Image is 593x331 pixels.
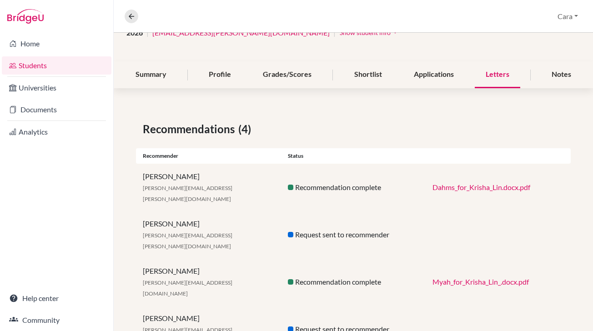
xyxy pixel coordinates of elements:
[143,279,232,297] span: [PERSON_NAME][EMAIL_ADDRESS][DOMAIN_NAME]
[541,61,582,88] div: Notes
[125,61,177,88] div: Summary
[2,123,111,141] a: Analytics
[340,29,391,36] span: Show student info
[2,79,111,97] a: Universities
[136,218,281,251] div: [PERSON_NAME]
[475,61,520,88] div: Letters
[146,27,149,38] span: |
[126,27,143,38] span: 2026
[281,182,426,193] div: Recommendation complete
[136,171,281,204] div: [PERSON_NAME]
[136,266,281,298] div: [PERSON_NAME]
[343,61,393,88] div: Shortlist
[198,61,242,88] div: Profile
[2,289,111,307] a: Help center
[143,232,232,250] span: [PERSON_NAME][EMAIL_ADDRESS][PERSON_NAME][DOMAIN_NAME]
[252,61,322,88] div: Grades/Scores
[281,152,426,160] div: Status
[2,56,111,75] a: Students
[553,8,582,25] button: Cara
[281,229,426,240] div: Request sent to recommender
[238,121,255,137] span: (4)
[403,61,465,88] div: Applications
[2,35,111,53] a: Home
[333,27,336,38] span: |
[152,27,330,38] a: [EMAIL_ADDRESS][PERSON_NAME][DOMAIN_NAME]
[432,277,529,286] a: Myah_for_Krisha_Lin_.docx.pdf
[339,25,400,40] button: Show student infoarrow_drop_down
[432,183,530,191] a: Dahms_for_Krisha_Lin.docx.pdf
[7,9,44,24] img: Bridge-U
[2,311,111,329] a: Community
[143,121,238,137] span: Recommendations
[136,152,281,160] div: Recommender
[2,100,111,119] a: Documents
[281,276,426,287] div: Recommendation complete
[143,185,232,202] span: [PERSON_NAME][EMAIL_ADDRESS][PERSON_NAME][DOMAIN_NAME]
